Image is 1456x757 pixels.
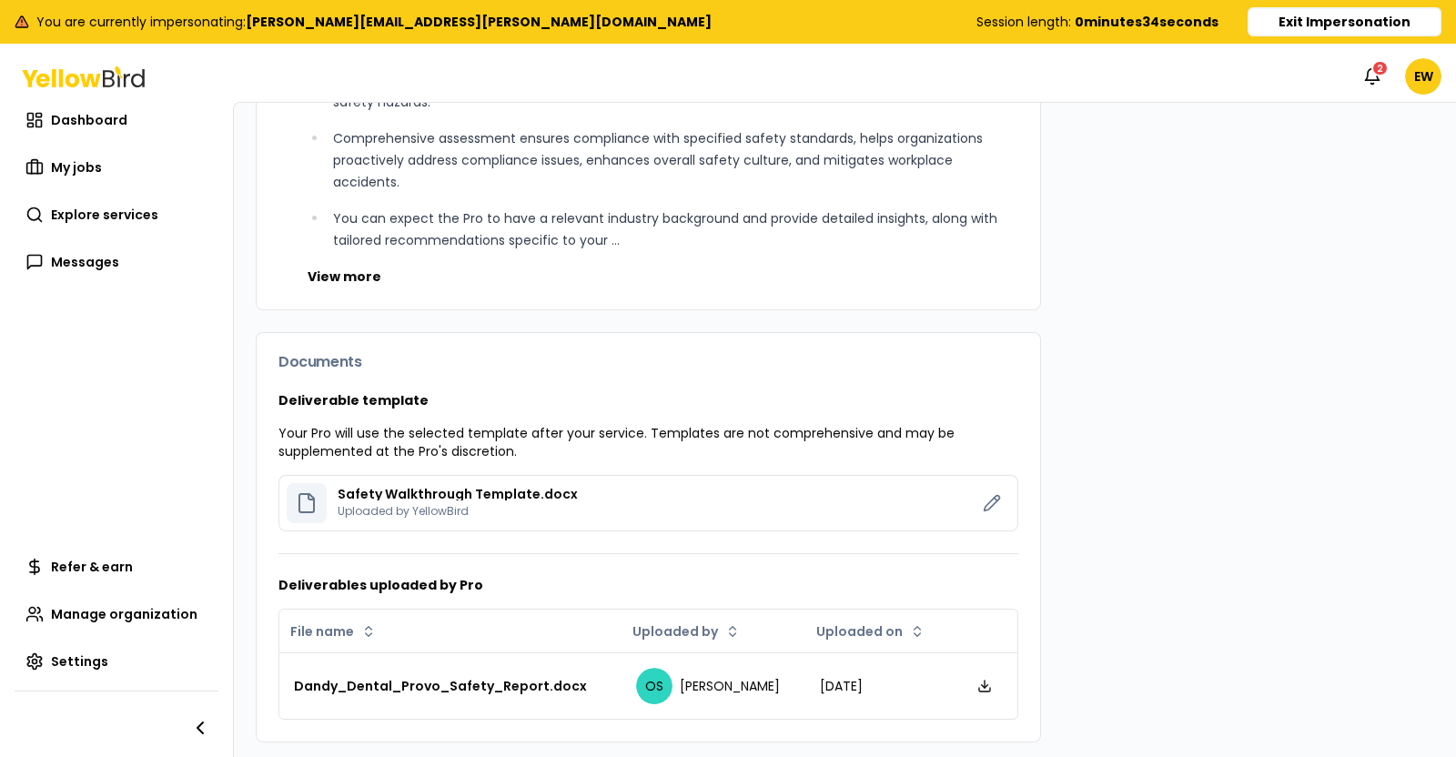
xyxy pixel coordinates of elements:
p: Safety Walkthrough Template.docx [338,488,578,500]
a: Explore services [15,197,218,233]
button: 2 [1354,58,1390,95]
p: Comprehensive assessment ensures compliance with specified safety standards, helps organizations ... [333,127,1018,193]
a: My jobs [15,149,218,186]
p: Uploaded by YellowBird [338,504,578,519]
a: Messages [15,244,218,280]
button: File name [283,617,383,646]
span: [PERSON_NAME] [680,677,780,695]
span: My jobs [51,158,102,177]
span: File name [290,622,354,641]
button: Exit Impersonation [1248,7,1441,36]
div: Session length: [976,13,1218,31]
span: Documents [278,351,361,372]
span: Explore services [51,206,158,224]
span: You are currently impersonating: [36,13,712,31]
div: [DATE] [820,677,941,695]
span: OS [636,668,672,704]
span: Messages [51,253,119,271]
button: View more [308,267,381,286]
p: You can expect the Pro to have a relevant industry background and provide detailed insights, alon... [333,207,1018,251]
span: EW [1405,58,1441,95]
span: Settings [51,652,108,671]
h3: Deliverable template [278,391,1018,409]
button: Uploaded by [625,617,747,646]
a: Refer & earn [15,549,218,585]
div: 2 [1371,60,1389,76]
span: Dashboard [51,111,127,129]
span: Uploaded on [816,622,903,641]
span: Manage organization [51,605,197,623]
a: Dashboard [15,102,218,138]
span: Refer & earn [51,558,133,576]
p: Your Pro will use the selected template after your service. Templates are not comprehensive and m... [278,424,1018,460]
b: [PERSON_NAME][EMAIL_ADDRESS][PERSON_NAME][DOMAIN_NAME] [246,13,712,31]
h3: Deliverables uploaded by Pro [278,576,1018,594]
a: Manage organization [15,596,218,632]
span: Uploaded by [632,622,718,641]
button: Uploaded on [809,617,932,646]
a: Settings [15,643,218,680]
b: 0 minutes 34 seconds [1075,13,1218,31]
div: Dandy_Dental_Provo_Safety_Report.docx [294,677,607,695]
